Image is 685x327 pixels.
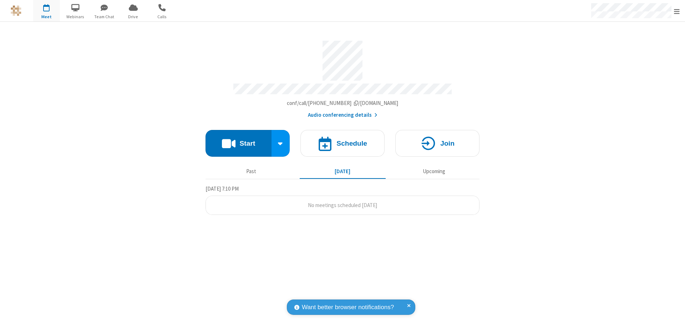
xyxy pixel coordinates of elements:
[205,185,239,192] span: [DATE] 7:10 PM
[300,165,386,178] button: [DATE]
[33,14,60,20] span: Meet
[208,165,294,178] button: Past
[287,100,399,106] span: Copy my meeting room link
[395,130,479,157] button: Join
[239,140,255,147] h4: Start
[62,14,89,20] span: Webinars
[120,14,147,20] span: Drive
[440,140,455,147] h4: Join
[300,130,385,157] button: Schedule
[308,202,377,208] span: No meetings scheduled [DATE]
[272,130,290,157] div: Start conference options
[91,14,118,20] span: Team Chat
[205,35,479,119] section: Account details
[302,303,394,312] span: Want better browser notifications?
[336,140,367,147] h4: Schedule
[205,185,479,215] section: Today's Meetings
[11,5,21,16] img: QA Selenium DO NOT DELETE OR CHANGE
[205,130,272,157] button: Start
[287,99,399,107] button: Copy my meeting room linkCopy my meeting room link
[391,165,477,178] button: Upcoming
[308,111,377,119] button: Audio conferencing details
[149,14,176,20] span: Calls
